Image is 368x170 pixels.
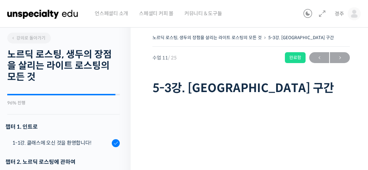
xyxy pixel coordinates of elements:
[11,35,45,41] span: 강의로 돌아가기
[7,101,120,105] div: 96% 진행
[268,35,334,40] a: 5-3강. [GEOGRAPHIC_DATA] 구간
[152,55,177,60] span: 수업 11
[285,52,306,63] div: 완료함
[5,122,120,132] h3: 챕터 1. 인트로
[7,49,120,83] h2: 노르딕 로스팅, 생두의 장점을 살리는 라이트 로스팅의 모든 것
[330,53,350,63] span: →
[152,35,262,40] a: 노르딕 로스팅, 생두의 장점을 살리는 라이트 로스팅의 모든 것
[335,11,344,17] span: 경주
[330,52,350,63] a: 다음→
[5,157,120,167] div: 챕터 2. 노르딕 로스팅에 관하여
[152,81,350,95] h1: 5-3강. [GEOGRAPHIC_DATA] 구간
[7,33,51,43] a: 강의로 돌아가기
[168,55,177,61] span: / 25
[12,139,110,147] div: 1-1강. 클래스에 오신 것을 환영합니다!
[309,52,329,63] a: ←이전
[309,53,329,63] span: ←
